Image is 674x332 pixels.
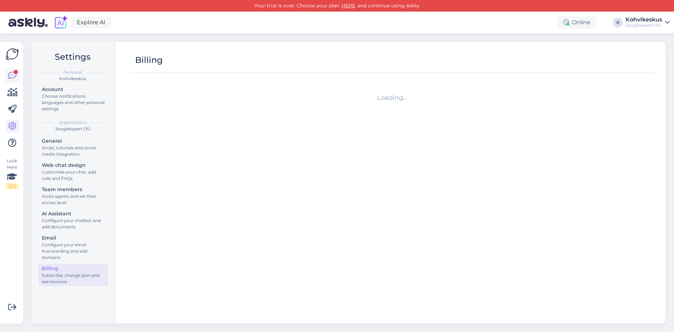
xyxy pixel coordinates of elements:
b: Personal [63,69,82,76]
a: Team membersInvite agents and set their access level [39,185,108,207]
div: Joogiekspert OÜ [37,126,108,132]
img: explore-ai [53,15,68,30]
img: Askly Logo [6,47,19,61]
a: KohvikeskusJoogiekspert OÜ [626,17,670,28]
div: Subscribe, change plan and see invoices [42,272,105,285]
div: Online [558,16,596,29]
div: Billing [135,53,163,67]
div: Email [42,234,105,242]
a: AccountChoose notifications, languages and other personal settings [39,85,108,113]
a: EmailConfigure your email fowrwarding and add domains [39,233,108,262]
div: General [42,137,105,145]
div: Look Here [6,158,18,189]
div: Choose notifications, languages and other personal settings [42,93,105,112]
div: Web chat design [42,162,105,169]
div: Kohvikeskus [626,17,662,22]
div: Invite agents and set their access level [42,193,105,206]
h2: Settings [37,50,108,64]
div: Loading... [133,93,652,103]
div: Configure your chatbot and add documents [42,217,105,230]
div: Account [42,86,105,93]
a: BillingSubscribe, change plan and see invoices [39,264,108,286]
a: Web chat designCustomise your chat, add calls and FAQs [39,161,108,183]
div: Configure your email fowrwarding and add domains [42,242,105,261]
div: AI Assistant [42,210,105,217]
div: Team members [42,186,105,193]
div: Kohvikeskus [37,76,108,82]
div: K [613,18,623,27]
div: Customise your chat, add calls and FAQs [42,169,105,182]
div: Script, tutorials and social media integration [42,145,105,157]
b: Organization [59,119,87,126]
a: Explore AI [71,17,111,28]
div: 2 / 3 [6,183,18,189]
div: Billing [42,265,105,272]
a: HERE [339,2,357,9]
div: Joogiekspert OÜ [626,22,662,28]
a: AI AssistantConfigure your chatbot and add documents [39,209,108,231]
a: GeneralScript, tutorials and social media integration [39,136,108,158]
